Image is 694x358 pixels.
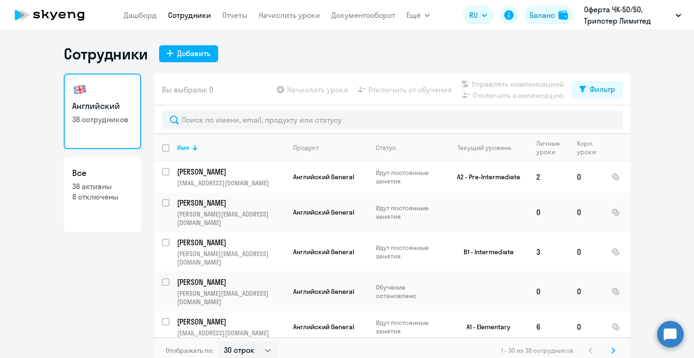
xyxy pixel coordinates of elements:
p: [PERSON_NAME][EMAIL_ADDRESS][DOMAIN_NAME] [177,250,285,266]
p: [PERSON_NAME] [177,167,284,177]
p: Обучение остановлено [376,283,440,300]
button: Оферта ЧК-50/50, Трипстер Лимитед [579,4,686,26]
td: 6 [529,311,569,342]
a: [PERSON_NAME] [177,316,285,327]
div: Корп. уроки [577,139,603,156]
td: A2 - Pre-Intermediate [441,161,529,192]
p: [PERSON_NAME] [177,277,284,287]
a: Дашборд [124,10,157,20]
span: Отображать по: [166,346,213,355]
td: 2 [529,161,569,192]
div: Текущий уровень [449,143,528,152]
a: [PERSON_NAME] [177,277,285,287]
a: [PERSON_NAME] [177,237,285,248]
p: 8 отключены [72,191,133,202]
button: Фильтр [572,81,623,98]
div: Статус [376,143,396,152]
p: Оферта ЧК-50/50, Трипстер Лимитед [584,4,672,26]
span: Английский General [293,248,354,256]
button: Ещё [406,6,430,25]
span: RU [469,9,478,21]
span: Английский General [293,287,354,296]
td: 0 [569,161,604,192]
td: 0 [569,192,604,232]
p: Идут постоянные занятия [376,204,440,221]
td: 0 [569,272,604,311]
td: 0 [529,192,569,232]
p: [EMAIL_ADDRESS][DOMAIN_NAME] [177,329,285,337]
div: Личные уроки [536,139,569,156]
button: Балансbalance [524,6,574,25]
h3: Все [72,167,133,179]
input: Поиск по имени, email, продукту или статусу [162,110,623,129]
a: [PERSON_NAME] [177,198,285,208]
p: Идут постоянные занятия [376,168,440,185]
p: 38 сотрудников [72,114,133,125]
div: Продукт [293,143,319,152]
a: Сотрудники [168,10,211,20]
a: [PERSON_NAME] [177,167,285,177]
div: Личные уроки [536,139,560,156]
a: Английский38 сотрудников [64,74,141,149]
div: Корп. уроки [577,139,596,156]
div: Продукт [293,143,368,152]
p: [PERSON_NAME] [177,237,284,248]
p: [PERSON_NAME][EMAIL_ADDRESS][DOMAIN_NAME] [177,210,285,227]
td: 0 [569,311,604,342]
h3: Английский [72,100,133,112]
img: balance [559,10,568,20]
p: 38 активны [72,181,133,191]
span: Английский General [293,323,354,331]
span: Английский General [293,208,354,216]
p: [PERSON_NAME] [177,198,284,208]
a: Начислить уроки [259,10,320,20]
span: Английский General [293,173,354,181]
td: 0 [529,272,569,311]
button: Добавить [159,45,218,62]
td: 0 [569,232,604,272]
td: A1 - Elementary [441,311,529,342]
div: Имя [177,143,189,152]
div: Добавить [177,48,211,59]
a: Документооборот [331,10,395,20]
div: Текущий уровень [457,143,511,152]
a: Отчеты [222,10,247,20]
div: Баланс [530,9,555,21]
p: Идут постоянные занятия [376,243,440,260]
img: english [72,82,87,97]
td: B1 - Intermediate [441,232,529,272]
p: [EMAIL_ADDRESS][DOMAIN_NAME] [177,179,285,187]
p: [PERSON_NAME][EMAIL_ADDRESS][DOMAIN_NAME] [177,289,285,306]
p: Идут постоянные занятия [376,318,440,335]
span: 1 - 30 из 38 сотрудников [501,346,574,355]
button: RU [463,6,494,25]
p: [PERSON_NAME] [177,316,284,327]
h1: Сотрудники [64,44,148,63]
div: Имя [177,143,285,152]
td: 3 [529,232,569,272]
div: Статус [376,143,440,152]
a: Все38 активны8 отключены [64,157,141,232]
span: Ещё [406,9,421,21]
span: Вы выбрали: 0 [162,84,213,95]
div: Фильтр [590,83,615,95]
